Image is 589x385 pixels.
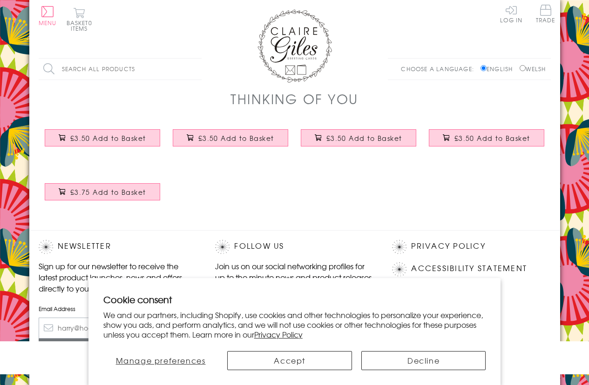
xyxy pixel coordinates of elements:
[454,133,530,143] span: £3.50 Add to Basket
[326,133,402,143] span: £3.50 Add to Basket
[215,260,373,294] p: Join us on our social networking profiles for up to the minute news and product releases the mome...
[39,305,197,313] label: Email Address
[70,133,146,143] span: £3.50 Add to Basket
[116,355,206,366] span: Manage preferences
[39,122,167,162] a: Sympathy, Sorry, Thinking of you Card, Blue Star, Embellished with a padded star £3.50 Add to Basket
[39,318,197,339] input: harry@hogwarts.edu
[71,19,92,33] span: 0 items
[103,310,486,339] p: We and our partners, including Shopify, use cookies and other technologies to personalize your ex...
[227,351,352,370] button: Accept
[198,133,274,143] span: £3.50 Add to Basket
[295,122,423,162] a: Sympathy, Sorry, Thinking of you Card, Heart, fabric butterfly Embellished £3.50 Add to Basket
[103,293,486,306] h2: Cookie consent
[536,5,555,25] a: Trade
[230,89,359,108] h1: Thinking of You
[411,240,485,252] a: Privacy Policy
[39,59,202,80] input: Search all products
[254,329,303,340] a: Privacy Policy
[45,183,160,200] button: £3.75 Add to Basket
[500,5,522,23] a: Log In
[39,176,167,216] a: General Card Card, Telephone, Just to Say, Embellished with a colourful tassel £3.75 Add to Basket
[520,65,526,71] input: Welsh
[429,129,544,146] button: £3.50 Add to Basket
[536,5,555,23] span: Trade
[70,187,146,197] span: £3.75 Add to Basket
[423,122,551,162] a: Sympathy, Sorry, Thinking of you Card, Flowers, Sorry £3.50 Add to Basket
[45,129,160,146] button: £3.50 Add to Basket
[39,240,197,254] h2: Newsletter
[173,129,288,146] button: £3.50 Add to Basket
[103,351,218,370] button: Manage preferences
[411,262,527,275] a: Accessibility Statement
[481,65,487,71] input: English
[481,65,517,73] label: English
[39,6,57,26] button: Menu
[39,260,197,294] p: Sign up for our newsletter to receive the latest product launches, news and offers directly to yo...
[301,129,416,146] button: £3.50 Add to Basket
[67,7,92,31] button: Basket0 items
[39,339,197,359] input: Subscribe
[257,9,332,83] img: Claire Giles Greetings Cards
[520,65,546,73] label: Welsh
[192,59,202,80] input: Search
[167,122,295,162] a: Sympathy, Sorry, Thinking of you Card, Fern Flowers, Thoughts & Prayers £3.50 Add to Basket
[401,65,479,73] p: Choose a language:
[215,240,373,254] h2: Follow Us
[361,351,486,370] button: Decline
[39,19,57,27] span: Menu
